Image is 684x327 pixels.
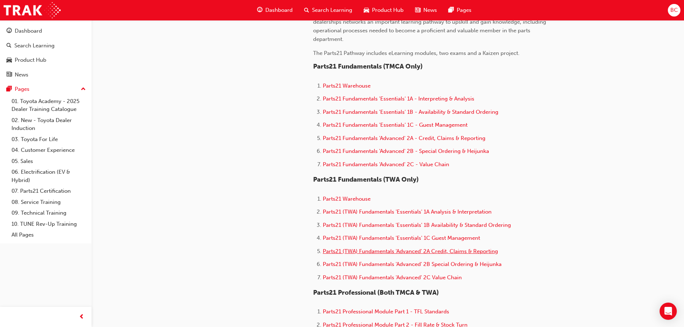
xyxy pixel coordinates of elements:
a: Parts21 Fundamentals 'Advanced' 2C - Value Chain [323,161,449,168]
button: Pages [3,83,89,96]
span: pages-icon [448,6,454,15]
a: News [3,68,89,81]
a: 07. Parts21 Certification [9,186,89,197]
a: car-iconProduct Hub [358,3,409,18]
a: search-iconSearch Learning [298,3,358,18]
span: pages-icon [6,86,12,93]
a: 10. TUNE Rev-Up Training [9,219,89,230]
span: BC [670,6,678,14]
a: Parts21 (TWA) Fundamentals 'Advanced' 2C Value Chain [323,274,462,281]
div: Pages [15,85,29,93]
span: guage-icon [257,6,262,15]
a: Dashboard [3,24,89,38]
span: prev-icon [79,313,84,322]
a: Parts21 (TWA) Fundamentals 'Advanced' 2B Special Ordering & Heijunka [323,261,502,267]
a: Parts21 (TWA) Fundamentals 'Essentials' 1C Guest Management [323,235,480,241]
a: Parts21 (TWA) Fundamentals 'Essentials' 1A Analysis & Interpretation [323,209,492,215]
div: Dashboard [15,27,42,35]
a: 09. Technical Training [9,207,89,219]
a: All Pages [9,229,89,240]
a: Parts21 Fundamentals 'Essentials' 1B - Availability & Standard Ordering [323,109,498,115]
a: news-iconNews [409,3,443,18]
span: Search Learning [312,6,352,14]
a: Parts21 Fundamentals 'Essentials' 1C - Guest Management [323,122,467,128]
a: 05. Sales [9,156,89,167]
a: Search Learning [3,39,89,52]
span: Parts21 Professional (Both TMCA & TWA) [313,289,439,296]
span: guage-icon [6,28,12,34]
span: Product Hub [372,6,404,14]
button: DashboardSearch LearningProduct HubNews [3,23,89,83]
button: BC [668,4,680,17]
span: car-icon [364,6,369,15]
span: news-icon [6,72,12,78]
a: Parts21 Fundamentals 'Essentials' 1A - Interpreting & Analysis [323,95,474,102]
span: News [423,6,437,14]
a: 02. New - Toyota Dealer Induction [9,115,89,134]
a: pages-iconPages [443,3,477,18]
a: Product Hub [3,53,89,67]
span: Dashboard [265,6,293,14]
div: News [15,71,28,79]
span: car-icon [6,57,12,64]
a: 01. Toyota Academy - 2025 Dealer Training Catalogue [9,96,89,115]
div: Search Learning [14,42,55,50]
a: Parts21 Warehouse [323,83,371,89]
div: Product Hub [15,56,46,64]
img: Trak [4,2,61,18]
a: Parts21 Professional Module Part 1 - TFL Standards [323,308,449,315]
span: up-icon [81,85,86,94]
span: search-icon [304,6,309,15]
a: guage-iconDashboard [251,3,298,18]
a: 04. Customer Experience [9,145,89,156]
span: news-icon [415,6,420,15]
span: Parts21 Fundamentals (TWA Only) [313,176,419,183]
a: 06. Electrification (EV & Hybrid) [9,167,89,186]
a: 03. Toyota For Life [9,134,89,145]
a: 08. Service Training [9,197,89,208]
a: Parts21 Fundamentals 'Advanced' 2B - Special Ordering & Heijunka [323,148,489,154]
span: The Parts21 Pathway includes eLearning modules, two exams and a Kaizen project. [313,50,520,56]
span: Parts21 Fundamentals (TMCA Only) [313,62,423,70]
div: Open Intercom Messenger [660,303,677,320]
a: Parts21 (TWA) Fundamentals 'Essentials' 1B Availability & Standard Ordering [323,222,511,228]
a: Parts21 Fundamentals 'Advanced' 2A - Credit, Claims & Reporting [323,135,485,141]
a: Parts21 (TWA) Fundamentals 'Advanced' 2A Credit, Claims & Reporting [323,248,498,254]
span: Pages [457,6,471,14]
span: search-icon [6,43,11,49]
a: Parts21 Warehouse [323,196,371,202]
